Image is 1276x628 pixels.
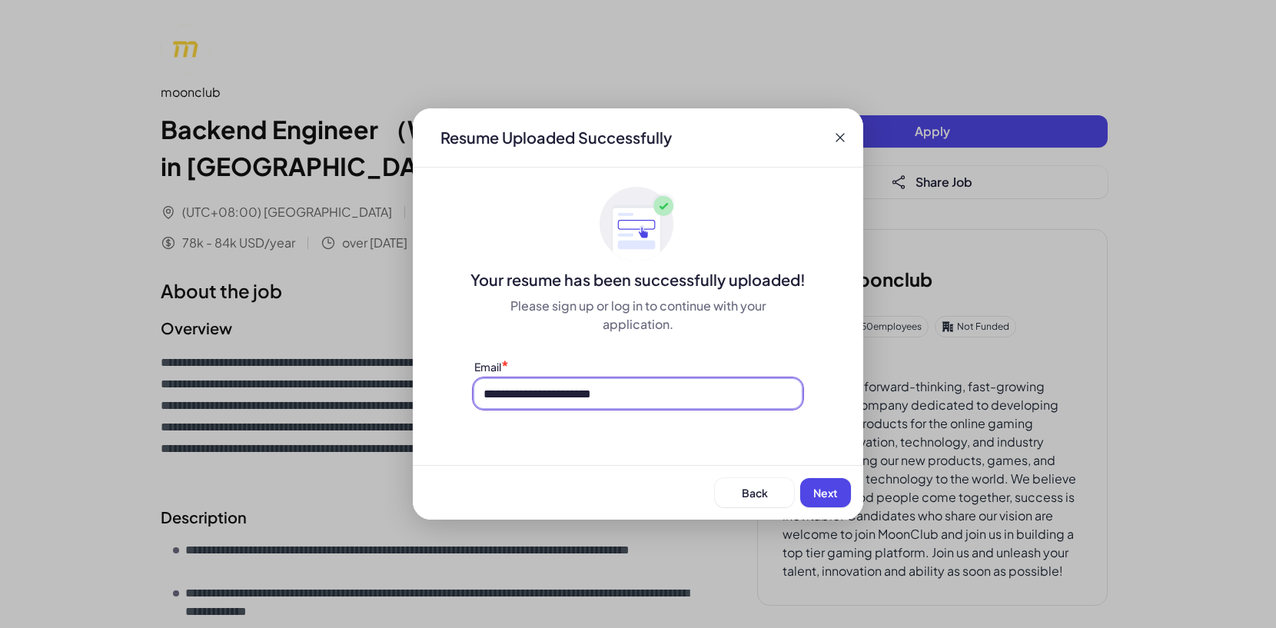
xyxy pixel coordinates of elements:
[813,486,838,500] span: Next
[800,478,851,507] button: Next
[715,478,794,507] button: Back
[428,127,684,148] div: Resume Uploaded Successfully
[474,297,802,334] div: Please sign up or log in to continue with your application.
[413,269,863,291] div: Your resume has been successfully uploaded!
[474,360,501,374] label: Email
[600,186,676,263] img: ApplyedMaskGroup3.svg
[742,486,768,500] span: Back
